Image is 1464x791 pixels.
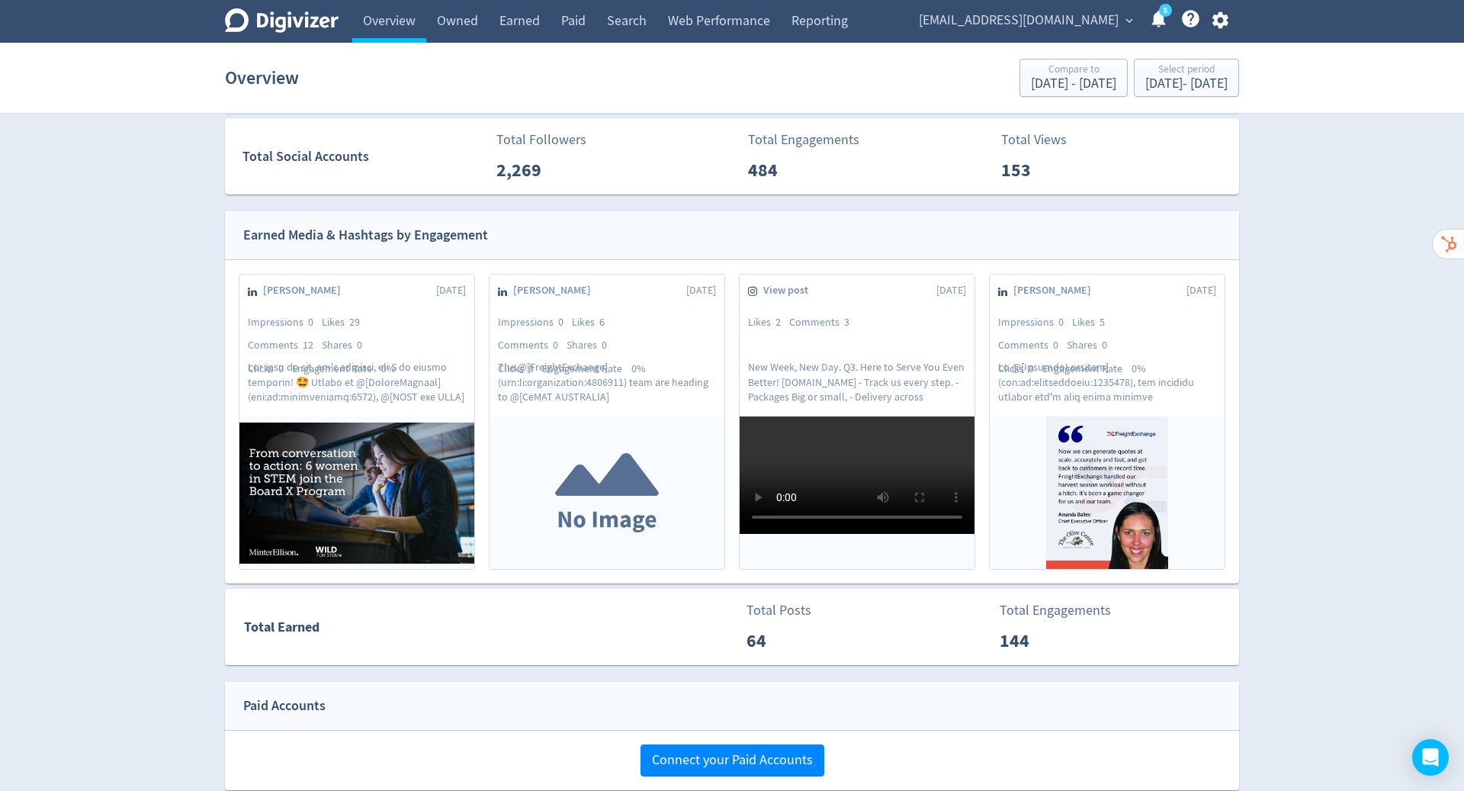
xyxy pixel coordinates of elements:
p: Total Followers [496,130,586,150]
div: Impressions Likes [248,315,466,330]
span: 0 [1058,315,1064,330]
div: [DATE] - [DATE] [1031,77,1116,91]
span: 5 [1100,315,1105,330]
div: Impressions Likes [498,315,716,330]
a: [PERSON_NAME][DATE]Impressions0Likes5Comments0Shares0Clicks0Engagement Rate0%Lo @[IpsumdoLorsitam... [990,275,1225,569]
span: 0 [1102,338,1107,353]
div: Earned Media & Hashtags by Engagement [243,224,488,246]
text: 5 [1164,5,1167,16]
span: 0 [558,315,563,330]
span: [DATE] [1186,283,1216,298]
div: Comments Shares [498,338,716,353]
p: 484 [748,156,836,184]
span: View post [763,283,817,298]
div: Paid Accounts [243,695,326,717]
div: Comments Shares [248,338,466,353]
p: Total Posts [746,600,834,621]
a: [PERSON_NAME][DATE]Impressions0Likes6Comments0Shares0Clicks0Engagement Rate0%The @[FreightExchang... [490,275,724,569]
span: 29 [349,315,360,330]
button: Select period[DATE]- [DATE] [1134,59,1239,97]
span: [PERSON_NAME] [1013,283,1100,298]
p: Total Engagements [1000,600,1111,621]
span: 3 [844,315,849,329]
span: [PERSON_NAME] [513,283,599,298]
p: Total Views [1001,130,1089,150]
span: [PERSON_NAME] [263,283,349,298]
div: Comments Shares [998,338,1216,353]
a: View post[DATE]Likes2Comments3New Week, New Day. Q3. Here to Serve You Even Better! [DOMAIN_NAME]... [740,275,974,569]
p: 2,269 [496,156,584,184]
a: Connect your Paid Accounts [640,751,824,769]
span: 6 [599,315,605,330]
a: Total EarnedTotal Posts64Total Engagements144 [225,589,1239,665]
p: Lo @[IpsumdoLorsitam](con:ad:elitseddoeiu:1235478), tem incididu utlabor etd'm aliq enima minimve... [998,360,1216,403]
span: [DATE] [436,283,466,298]
p: Total Engagements [748,130,859,150]
span: [EMAIL_ADDRESS][DOMAIN_NAME] [919,8,1119,33]
span: 0 [602,338,607,353]
p: 64 [746,627,834,654]
span: 0 [553,338,558,353]
span: 2 [775,315,781,329]
button: Compare to[DATE] - [DATE] [1019,59,1128,97]
span: 0 [308,315,313,330]
button: [EMAIL_ADDRESS][DOMAIN_NAME] [913,8,1137,33]
span: expand_more [1122,14,1136,27]
div: Total Earned [226,616,732,638]
img: Placeholder [490,416,724,569]
a: 5 [1159,4,1172,17]
p: The @[FreightExchange](urn:li:organization:4806911) team are heading to @[CeMAT AUSTRALIA](urn:li... [498,360,716,403]
span: 12 [303,338,313,353]
span: 0 [1053,338,1058,353]
div: Select period [1145,64,1228,77]
div: Comments [789,315,858,330]
p: 144 [1000,627,1087,654]
p: 153 [1001,156,1089,184]
a: [PERSON_NAME][DATE]Impressions0Likes29Comments12Shares0Clicks0Engagement Rate0%Lor ipsu do sit, a... [239,275,474,569]
p: Lor ipsu do sit, am'c adipisci, eli S do eiusmo temporin! 🤩 Utlabo et @[DoloreMagnaal](eni:ad:min... [248,360,466,403]
div: Compare to [1031,64,1116,77]
button: Connect your Paid Accounts [640,744,824,777]
p: New Week, New Day. Q3. Here to Serve You Even Better! [DOMAIN_NAME] - Track us every step. - Pack... [748,360,966,403]
div: Likes [748,315,789,330]
span: Connect your Paid Accounts [652,754,813,767]
div: Open Intercom Messenger [1412,739,1449,776]
span: 0 [357,338,362,353]
h1: Overview [225,53,299,102]
div: Total Social Accounts [242,146,486,168]
span: [DATE] [686,283,716,298]
div: Impressions Likes [998,315,1216,330]
div: [DATE] - [DATE] [1145,77,1228,91]
span: [DATE] [936,283,966,298]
